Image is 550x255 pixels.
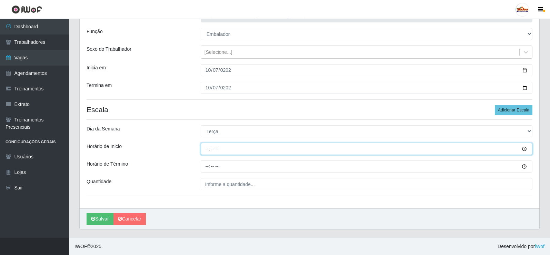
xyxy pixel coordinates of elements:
[87,82,112,89] label: Termina em
[87,125,120,133] label: Dia da Semana
[87,105,532,114] h4: Escala
[498,243,544,250] span: Desenvolvido por
[204,49,232,56] div: [Selecione...]
[87,28,103,35] label: Função
[87,46,131,53] label: Sexo do Trabalhador
[87,143,122,150] label: Horário de Inicio
[201,64,532,76] input: 00/00/0000
[201,143,532,155] input: 00:00
[201,160,532,173] input: 00:00
[113,213,146,225] a: Cancelar
[87,64,106,71] label: Inicia em
[201,178,532,190] input: Informe a quantidade...
[535,244,544,249] a: iWof
[87,178,111,185] label: Quantidade
[74,244,87,249] span: IWOF
[87,160,128,168] label: Horário de Término
[74,243,103,250] span: © 2025 .
[11,5,42,14] img: CoreUI Logo
[495,105,532,115] button: Adicionar Escala
[201,82,532,94] input: 00/00/0000
[87,213,113,225] button: Salvar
